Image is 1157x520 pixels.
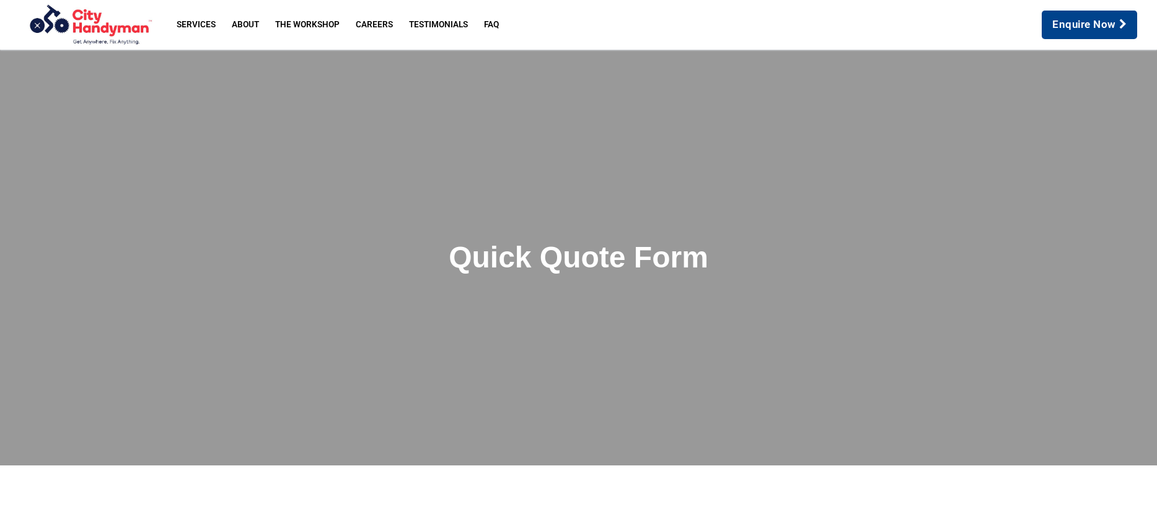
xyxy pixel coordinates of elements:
[275,20,340,29] span: The Workshop
[177,20,216,29] span: Services
[1042,11,1137,39] a: Enquire Now
[484,20,499,29] span: FAQ
[226,240,932,276] h2: Quick Quote Form
[409,20,468,29] span: Testimonials
[232,20,259,29] span: About
[401,13,476,37] a: Testimonials
[356,20,393,29] span: Careers
[348,13,401,37] a: Careers
[15,4,164,46] img: City Handyman | Melbourne
[267,13,348,37] a: The Workshop
[476,13,507,37] a: FAQ
[224,13,267,37] a: About
[169,13,224,37] a: Services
